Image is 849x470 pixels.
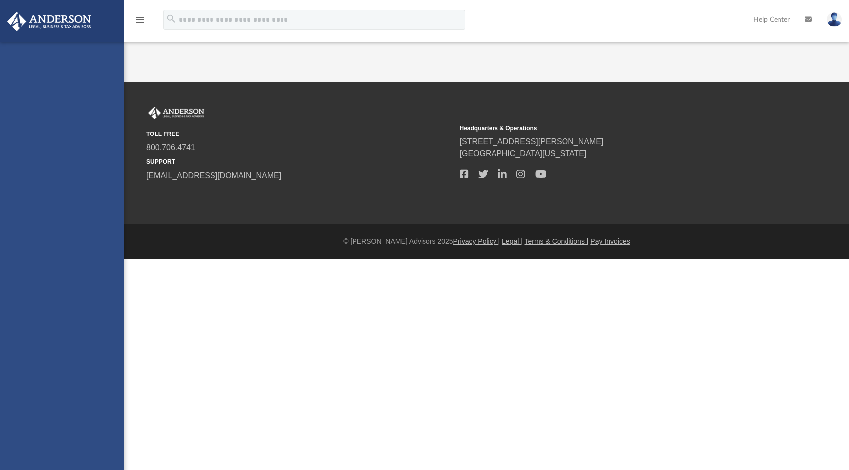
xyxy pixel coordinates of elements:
a: [EMAIL_ADDRESS][DOMAIN_NAME] [146,171,281,180]
a: Pay Invoices [590,237,630,245]
small: Headquarters & Operations [460,124,766,133]
i: menu [134,14,146,26]
a: Legal | [502,237,523,245]
img: Anderson Advisors Platinum Portal [4,12,94,31]
a: Terms & Conditions | [525,237,589,245]
img: Anderson Advisors Platinum Portal [146,107,206,120]
i: search [166,13,177,24]
div: © [PERSON_NAME] Advisors 2025 [124,236,849,247]
a: [STREET_ADDRESS][PERSON_NAME] [460,137,604,146]
small: TOLL FREE [146,130,453,138]
a: [GEOGRAPHIC_DATA][US_STATE] [460,149,587,158]
small: SUPPORT [146,157,453,166]
a: 800.706.4741 [146,143,195,152]
img: User Pic [827,12,842,27]
a: Privacy Policy | [453,237,500,245]
a: menu [134,19,146,26]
